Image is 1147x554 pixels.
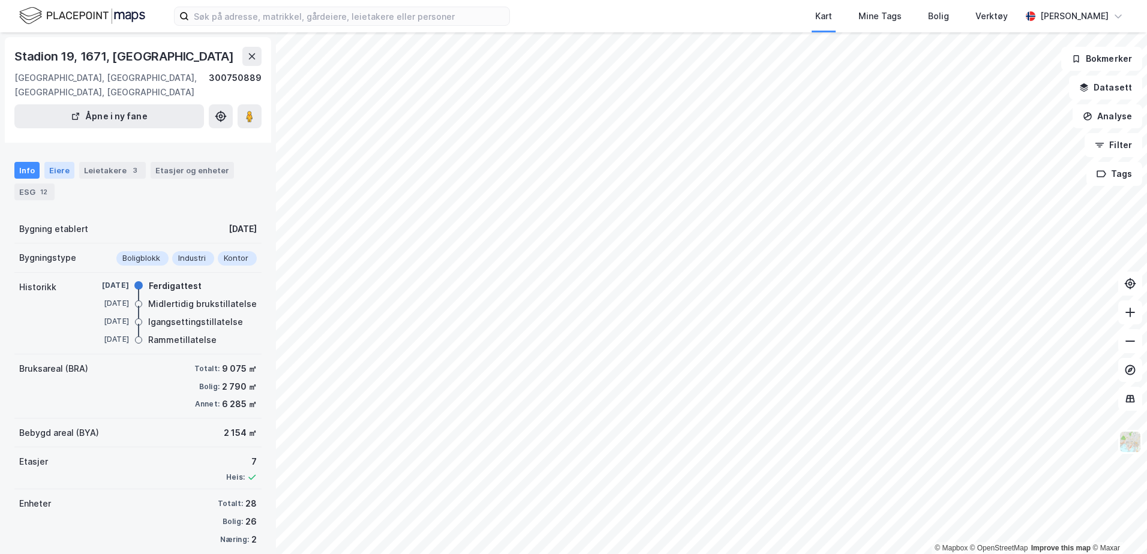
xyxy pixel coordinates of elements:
div: Heis: [226,472,245,482]
img: Z [1119,430,1142,453]
button: Filter [1085,133,1142,157]
div: [DATE] [81,298,129,309]
div: [DATE] [81,316,129,327]
div: Bebygd areal (BYA) [19,426,99,440]
div: 7 [226,454,257,469]
div: [GEOGRAPHIC_DATA], [GEOGRAPHIC_DATA], [GEOGRAPHIC_DATA], [GEOGRAPHIC_DATA] [14,71,209,100]
div: Totalt: [218,499,243,508]
div: Bolig [928,9,949,23]
button: Datasett [1069,76,1142,100]
div: Bruksareal (BRA) [19,362,88,376]
div: Verktøy [975,9,1008,23]
button: Analyse [1073,104,1142,128]
div: Stadion 19, 1671, [GEOGRAPHIC_DATA] [14,47,236,66]
img: logo.f888ab2527a4732fd821a326f86c7f29.svg [19,5,145,26]
div: 2 790 ㎡ [222,380,257,394]
a: OpenStreetMap [970,544,1028,552]
div: Historikk [19,280,56,294]
div: Totalt: [194,364,220,374]
div: 28 [245,496,257,511]
div: [DATE] [81,280,129,291]
div: 9 075 ㎡ [222,362,257,376]
div: Leietakere [79,162,146,179]
a: Mapbox [935,544,968,552]
div: 300750889 [209,71,262,100]
a: Improve this map [1031,544,1091,552]
div: Bolig: [223,517,243,526]
div: ESG [14,183,55,200]
div: 12 [38,186,50,198]
div: 2 154 ㎡ [224,426,257,440]
div: Ferdigattest [149,279,202,293]
div: 26 [245,514,257,529]
div: Enheter [19,496,51,511]
div: [DATE] [229,222,257,236]
div: Info [14,162,40,179]
div: Mine Tags [858,9,902,23]
div: Igangsettingstillatelse [148,315,243,329]
div: Næring: [220,535,249,544]
div: [PERSON_NAME] [1040,9,1109,23]
button: Tags [1086,162,1142,186]
div: Annet: [195,399,220,409]
div: 3 [129,164,141,176]
div: Bygningstype [19,251,76,265]
div: Bolig: [199,382,220,392]
button: Åpne i ny fane [14,104,204,128]
div: Bygning etablert [19,222,88,236]
input: Søk på adresse, matrikkel, gårdeiere, leietakere eller personer [189,7,509,25]
div: [DATE] [81,334,129,345]
button: Bokmerker [1061,47,1142,71]
div: 6 285 ㎡ [222,397,257,411]
iframe: Chat Widget [1087,496,1147,554]
div: Rammetillatelse [148,333,217,347]
div: Etasjer og enheter [155,165,229,176]
div: Etasjer [19,454,48,469]
div: Kart [815,9,832,23]
div: Eiere [44,162,74,179]
div: Midlertidig brukstillatelse [148,297,257,311]
div: 2 [251,532,257,547]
